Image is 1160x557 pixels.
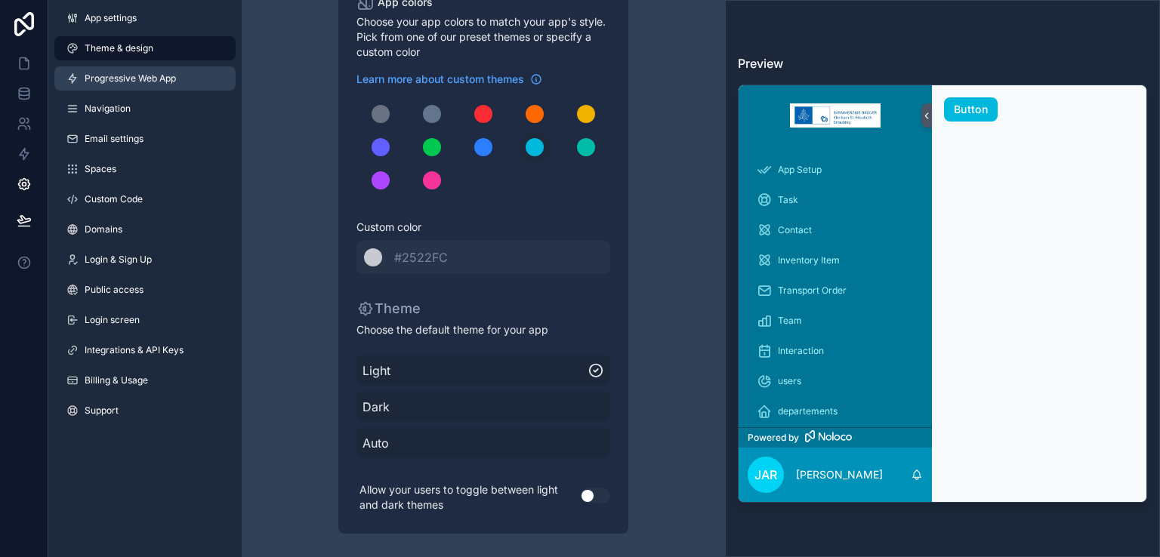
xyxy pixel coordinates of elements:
p: Theme [356,298,421,319]
span: Login screen [85,314,140,326]
span: Choose the default theme for your app [356,322,610,337]
span: App settings [85,12,137,24]
span: Custom Code [85,193,143,205]
a: Custom Code [54,187,236,211]
span: Theme & design [85,42,153,54]
span: Inventory Item [778,254,840,266]
span: Transport Order [778,285,847,297]
a: Transport Order [748,277,923,304]
a: Email settings [54,127,236,151]
img: App logo [790,103,880,128]
a: Learn more about custom themes [356,72,542,87]
span: Light [362,362,588,380]
a: Inventory Item [748,247,923,274]
span: Contact [778,224,812,236]
span: Progressive Web App [85,72,176,85]
a: Interaction [748,337,923,365]
span: Billing & Usage [85,374,148,386]
span: Custom color [356,220,598,235]
span: Email settings [85,133,143,145]
a: Billing & Usage [54,368,236,392]
span: Interaction [778,345,824,357]
span: Login & Sign Up [85,254,152,266]
a: Task [748,186,923,214]
a: App settings [54,6,236,30]
a: Theme & design [54,36,236,60]
div: scrollable content [739,146,932,427]
a: App Setup [748,156,923,183]
a: Login & Sign Up [54,248,236,272]
h3: Preview [738,54,1147,72]
span: Auto [362,434,604,452]
span: Public access [85,284,143,296]
span: users [778,375,801,387]
span: App Setup [778,164,822,176]
a: Public access [54,278,236,302]
span: Team [778,315,802,327]
span: Navigation [85,103,131,115]
a: Support [54,399,236,423]
span: Task [778,194,798,206]
a: users [748,368,923,395]
a: Domains [54,217,236,242]
span: Powered by [748,432,799,444]
a: Login screen [54,308,236,332]
span: Spaces [85,163,116,175]
span: Choose your app colors to match your app's style. Pick from one of our preset themes or specify a... [356,14,610,60]
p: [PERSON_NAME] [796,467,883,482]
span: Learn more about custom themes [356,72,524,87]
span: Support [85,405,119,417]
span: #2522FC [394,250,448,265]
span: JAR [754,466,777,484]
a: Integrations & API Keys [54,338,236,362]
button: Button [944,97,998,122]
span: Dark [362,398,604,416]
a: departements [748,398,923,425]
span: departements [778,405,838,417]
a: Team [748,307,923,334]
a: Progressive Web App [54,66,236,91]
p: Allow your users to toggle between light and dark themes [356,479,580,515]
span: Domains [85,223,122,235]
a: Navigation [54,97,236,121]
a: Powered by [739,427,932,448]
span: Integrations & API Keys [85,344,184,356]
a: Contact [748,217,923,244]
a: Spaces [54,157,236,181]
